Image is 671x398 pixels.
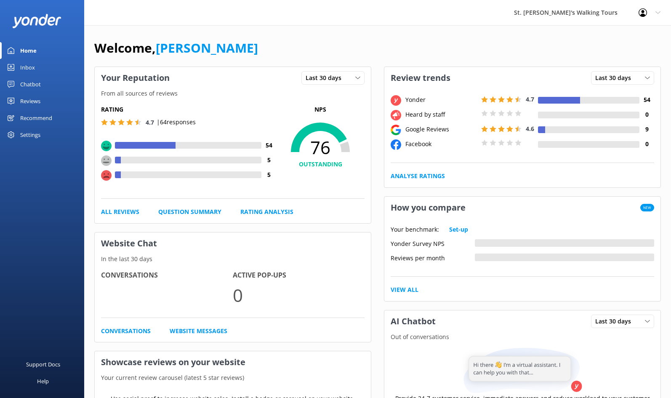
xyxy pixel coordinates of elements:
[391,171,445,181] a: Analyse Ratings
[526,95,534,103] span: 4.7
[95,67,176,89] h3: Your Reputation
[156,39,258,56] a: [PERSON_NAME]
[449,225,468,234] a: Set-up
[639,110,654,119] h4: 0
[461,348,583,394] img: assistant...
[157,118,196,127] p: | 64 responses
[233,270,365,281] h4: Active Pop-ups
[639,125,654,134] h4: 9
[13,14,61,28] img: yonder-white-logo.png
[37,373,49,390] div: Help
[403,110,479,119] div: Heard by staff
[595,73,636,83] span: Last 30 days
[306,73,346,83] span: Last 30 days
[20,59,35,76] div: Inbox
[94,38,258,58] h1: Welcome,
[26,356,60,373] div: Support Docs
[403,95,479,104] div: Yonder
[20,76,41,93] div: Chatbot
[101,326,151,336] a: Conversations
[384,310,442,332] h3: AI Chatbot
[170,326,227,336] a: Website Messages
[391,225,439,234] p: Your benchmark:
[640,204,654,211] span: New
[276,137,365,158] span: 76
[261,141,276,150] h4: 54
[20,110,52,126] div: Recommend
[146,118,154,126] span: 4.7
[384,67,457,89] h3: Review trends
[403,139,479,149] div: Facebook
[20,93,40,110] div: Reviews
[240,207,293,216] a: Rating Analysis
[639,139,654,149] h4: 0
[384,197,472,219] h3: How you compare
[391,254,475,261] div: Reviews per month
[403,125,479,134] div: Google Reviews
[95,254,371,264] p: In the last 30 days
[639,95,654,104] h4: 54
[20,42,37,59] div: Home
[261,155,276,165] h4: 5
[101,105,276,114] h5: Rating
[391,239,475,247] div: Yonder Survey NPS
[595,317,636,326] span: Last 30 days
[276,105,365,114] p: NPS
[276,160,365,169] h4: OUTSTANDING
[233,281,365,309] p: 0
[95,373,371,382] p: Your current review carousel (latest 5 star reviews)
[101,207,139,216] a: All Reviews
[95,89,371,98] p: From all sources of reviews
[95,232,371,254] h3: Website Chat
[391,285,418,294] a: View All
[158,207,221,216] a: Question Summary
[384,332,660,342] p: Out of conversations
[526,125,534,133] span: 4.6
[101,270,233,281] h4: Conversations
[20,126,40,143] div: Settings
[261,170,276,179] h4: 5
[95,351,371,373] h3: Showcase reviews on your website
